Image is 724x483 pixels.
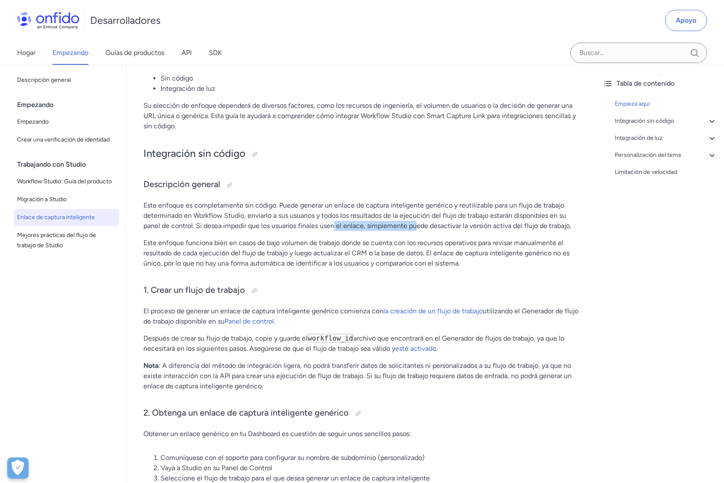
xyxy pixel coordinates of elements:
font: SDK [209,49,222,57]
a: Crear una verificación de identidad [14,131,119,148]
font: Sin código [161,74,193,82]
a: Panel de control [225,317,274,325]
a: Personalización del tema [615,150,717,160]
font: Guías de productos [105,49,164,57]
font: Comuníquese con el soporte para configurar su nombre de subdominio (personalizado) [161,454,425,462]
a: Hogar [17,41,35,65]
img: Logotipo de Onfido [17,12,79,29]
a: Limitación de velocidad [615,167,717,177]
a: Descripción general [14,72,119,89]
font: Seleccione el flujo de trabajo para el que desea generar un enlace de captura inteligente [161,474,430,482]
a: Apoyo [665,10,707,31]
font: . [274,317,275,325]
font: Mejores prácticas del flujo de trabajo de Studio [17,231,96,249]
a: Workflow Studio: Guía del producto [14,173,119,190]
font: Apoyo [676,16,696,24]
a: Mejores prácticas del flujo de trabajo de Studio [14,227,119,254]
font: . [436,344,438,353]
div: Preferencias de cookies [7,457,29,479]
font: Nota [143,362,159,370]
font: Descripción general [143,179,220,189]
font: Desarrolladores [90,14,161,26]
font: Descripción general [17,76,71,84]
font: Integración de luz [615,134,663,142]
font: Workflow Studio: Guía del producto [17,178,112,185]
a: la creación de un flujo de trabajo [383,307,483,315]
a: esté activado [395,344,436,353]
font: Integración sin código [615,117,674,124]
a: Guías de productos [105,41,164,65]
font: Tabla de contenido [616,79,674,87]
input: Campo de entrada de búsqueda de Onfido [570,43,707,63]
font: Empezando [17,118,49,125]
font: Trabajando con Studio [17,160,86,168]
font: : A diferencia del método de integración ligera, no podrá transferir datos de solicitantes ni per... [143,362,572,390]
font: Su elección de enfoque dependerá de diversos factores, como los recursos de ingeniería, el volume... [143,101,576,130]
font: Obtener un enlace genérico en tu Dashboard es cuestión de seguir unos sencillos pasos: [143,430,411,438]
font: 2. Obtenga un enlace de captura inteligente genérico [143,408,349,418]
font: Vaya a Studio en su Panel de Control [161,464,272,472]
font: Empezando [17,101,53,109]
font: Empezando [53,49,88,57]
font: Crear una verificación de identidad [17,136,110,143]
a: API [181,41,192,65]
font: Este enfoque es completamente sin código. Puede generar un enlace de captura inteligente genérico... [143,201,571,230]
button: Abrir preferencias [7,457,29,479]
font: Este enfoque funciona bien en casos de bajo volumen de trabajo donde se cuenta con los recursos o... [143,239,569,267]
font: Limitación de velocidad [615,168,677,176]
font: Migración a Studio [17,196,67,203]
font: Enlace de captura inteligente [17,214,95,221]
a: Empieza aquí [615,99,717,109]
a: Empezando [14,113,119,130]
font: API [181,49,192,57]
font: archivo que encontrará en el Generador de flujos de trabajo, ya que lo necesitará en los siguient... [143,334,564,353]
a: Enlace de captura inteligente [14,209,119,226]
a: Migración a Studio [14,191,119,208]
font: Integración sin código [143,147,245,159]
code: workflow_id [307,334,353,343]
font: Hogar [17,49,35,57]
font: Empieza aquí [615,100,650,107]
font: Después de crear su flujo de trabajo, copie y guarde el [143,334,307,342]
a: Empezando [53,41,88,65]
font: El proceso de generar un enlace de captura inteligente genérico comienza con [143,307,383,315]
font: Personalización del tema [615,151,681,159]
a: Integración de luz [615,133,717,143]
font: 1. Crear un flujo de trabajo [143,285,245,295]
a: Integración sin código [615,116,717,126]
font: utilizando el Generador de flujo de trabajo disponible en su [143,307,578,325]
font: Integración de luz [161,84,215,93]
a: SDK [209,41,222,65]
